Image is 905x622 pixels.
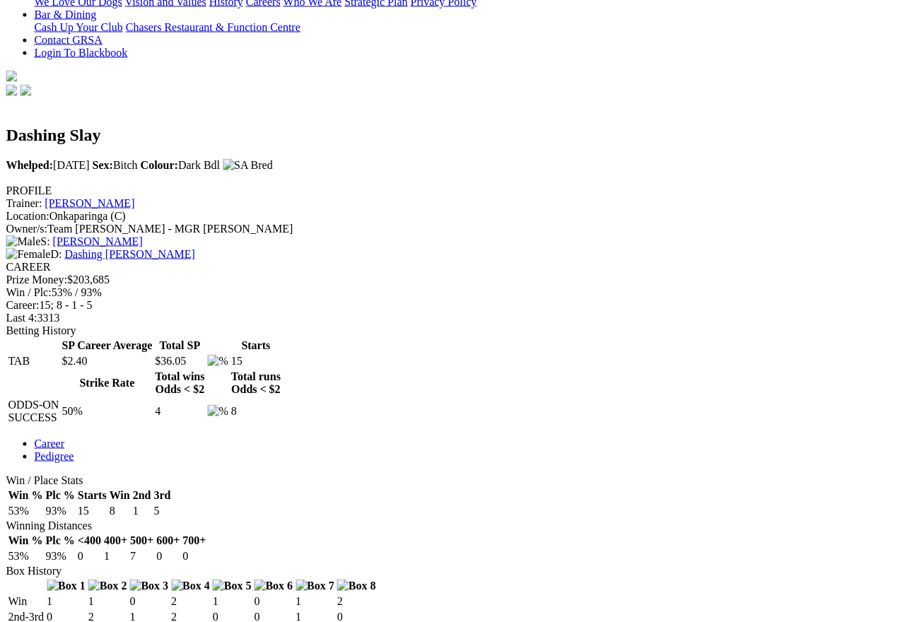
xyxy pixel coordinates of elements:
[20,85,31,96] img: twitter.svg
[76,504,107,518] td: 15
[76,488,107,503] th: Starts
[230,354,281,368] td: 15
[45,488,75,503] th: Plc %
[140,159,219,171] span: Dark Bdl
[45,549,75,563] td: 93%
[337,580,375,592] img: Box 8
[6,235,40,248] img: Male
[296,580,334,592] img: Box 7
[6,210,49,222] span: Location:
[108,488,130,503] th: Win
[7,488,43,503] th: Win %
[295,594,335,609] td: 1
[207,355,228,368] img: %
[6,159,89,171] span: [DATE]
[132,488,151,503] th: 2nd
[103,534,128,548] th: 400+
[254,580,293,592] img: Box 6
[154,370,205,397] th: Total wins Odds < $2
[6,248,62,260] span: D:
[61,370,153,397] th: Strike Rate
[92,159,137,171] span: Bitch
[6,299,899,312] div: 15; 8 - 1 - 5
[7,534,43,548] th: Win %
[207,405,228,418] img: %
[45,534,75,548] th: Plc %
[154,339,205,353] th: Total SP
[34,21,899,34] div: Bar & Dining
[132,504,151,518] td: 1
[88,580,127,592] img: Box 2
[129,549,154,563] td: 7
[108,504,130,518] td: 8
[87,594,127,609] td: 1
[46,594,86,609] td: 1
[7,504,43,518] td: 53%
[154,354,205,368] td: $36.05
[211,594,252,609] td: 1
[34,8,96,20] a: Bar & Dining
[6,312,37,324] span: Last 4:
[6,223,47,235] span: Owner/s:
[103,549,128,563] td: 1
[6,286,899,299] div: 53% / 93%
[7,354,59,368] td: TAB
[6,520,899,532] div: Winning Distances
[6,274,67,286] span: Prize Money:
[171,580,210,592] img: Box 4
[336,594,376,609] td: 2
[230,370,281,397] th: Total runs Odds < $2
[230,339,281,353] th: Starts
[7,594,45,609] td: Win
[212,580,251,592] img: Box 5
[7,549,43,563] td: 53%
[61,398,153,425] td: 50%
[156,549,180,563] td: 0
[61,354,153,368] td: $2.40
[230,398,281,425] td: 8
[7,398,59,425] td: ODDS-ON SUCCESS
[140,159,177,171] b: Colour:
[76,549,101,563] td: 0
[6,184,899,197] div: PROFILE
[182,549,206,563] td: 0
[6,71,17,82] img: logo-grsa-white.png
[6,261,899,274] div: CAREER
[6,312,899,324] div: 3313
[92,159,112,171] b: Sex:
[6,248,50,261] img: Female
[34,34,102,46] a: Contact GRSA
[61,339,153,353] th: SP Career Average
[170,594,211,609] td: 2
[6,223,899,235] div: Team [PERSON_NAME] - MGR [PERSON_NAME]
[6,474,899,487] div: Win / Place Stats
[156,534,180,548] th: 600+
[154,398,205,425] td: 4
[64,248,194,260] a: Dashing [PERSON_NAME]
[6,235,49,247] span: S:
[47,580,86,592] img: Box 1
[6,210,899,223] div: Onkaparinga (C)
[52,235,142,247] a: [PERSON_NAME]
[153,504,171,518] td: 5
[6,274,899,286] div: $203,685
[253,594,293,609] td: 0
[34,47,127,59] a: Login To Blackbook
[6,299,39,311] span: Career:
[129,594,169,609] td: 0
[129,534,154,548] th: 500+
[6,126,899,145] h2: Dashing Slay
[45,197,134,209] a: [PERSON_NAME]
[182,534,206,548] th: 700+
[6,85,17,96] img: facebook.svg
[6,159,53,171] b: Whelped:
[129,580,168,592] img: Box 3
[6,324,899,337] div: Betting History
[153,488,171,503] th: 3rd
[76,534,101,548] th: <400
[34,450,74,462] a: Pedigree
[6,286,51,298] span: Win / Plc:
[223,159,273,172] img: SA Bred
[6,197,42,209] span: Trainer:
[34,438,64,450] a: Career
